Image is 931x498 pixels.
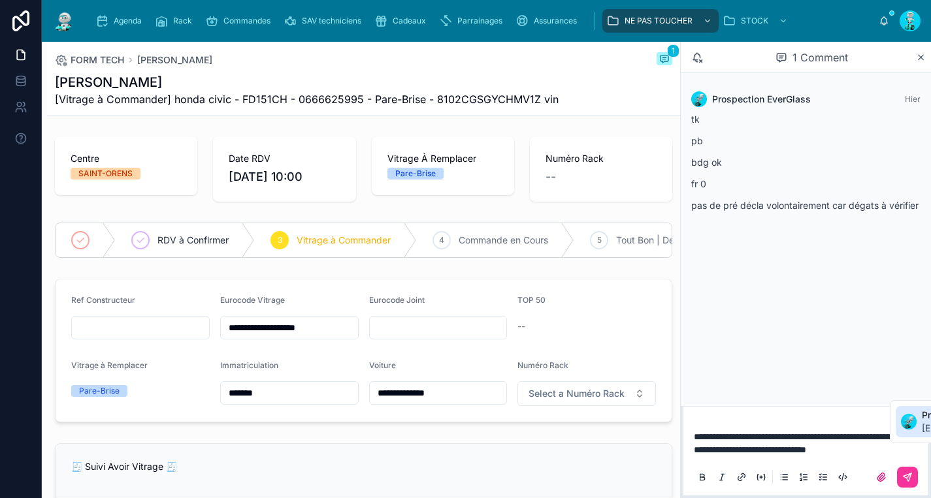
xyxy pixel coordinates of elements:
[719,9,794,33] a: STOCK
[201,9,280,33] a: Commandes
[657,52,672,68] button: 1
[55,73,559,91] h1: [PERSON_NAME]
[602,9,719,33] a: NE PAS TOUCHER
[393,16,426,26] span: Cadeaux
[55,54,124,67] a: FORM TECH
[52,10,76,31] img: App logo
[517,295,546,305] span: TOP 50
[792,50,848,65] span: 1 Comment
[137,54,212,67] a: [PERSON_NAME]
[71,459,656,473] p: 🧾 Suivi Avoir Vitrage 🧾
[517,381,656,406] button: Select Button
[439,235,444,245] span: 4
[78,168,133,179] div: SAINT-ORENS
[71,54,124,67] span: FORM TECH
[546,152,657,165] span: Numéro Rack
[114,16,142,26] span: Agenda
[278,235,282,245] span: 3
[151,9,201,33] a: Rack
[173,16,192,26] span: Rack
[616,234,791,247] span: Tout Bon | Décla à [GEOGRAPHIC_DATA]
[220,360,278,370] span: Immatriculation
[395,168,436,179] div: Pare-Brise
[387,152,498,165] span: Vitrage À Remplacer
[712,93,811,106] span: Prospection EverGlass
[691,198,921,212] p: pas de pré décla volontairement car dégats à vérifier
[691,134,921,148] p: pb
[302,16,361,26] span: SAV techniciens
[91,9,151,33] a: Agenda
[597,235,602,245] span: 5
[220,295,285,305] span: Eurocode Vitrage
[905,94,921,104] span: Hier
[534,16,577,26] span: Assurances
[529,387,625,400] span: Select a Numéro Rack
[741,16,768,26] span: STOCK
[625,16,693,26] span: NE PAS TOUCHER
[223,16,270,26] span: Commandes
[691,112,921,126] p: tk
[86,7,879,35] div: scrollable content
[517,320,525,333] span: --
[71,295,135,305] span: Ref Constructeur
[280,9,370,33] a: SAV techniciens
[229,168,340,186] span: [DATE] 10:00
[691,155,921,169] p: bdg ok
[71,360,148,370] span: Vitrage à Remplacer
[546,168,556,186] span: --
[369,360,396,370] span: Voiture
[297,234,391,247] span: Vitrage à Commander
[691,177,921,191] p: fr 0
[457,16,502,26] span: Parrainages
[71,152,182,165] span: Centre
[55,91,559,107] span: [Vitrage à Commander] honda civic - FD151CH - 0666625995 - Pare-Brise - 8102CGSGYCHMV1Z vin
[370,9,435,33] a: Cadeaux
[369,295,425,305] span: Eurocode Joint
[517,360,568,370] span: Numéro Rack
[667,44,679,57] span: 1
[512,9,586,33] a: Assurances
[459,234,548,247] span: Commande en Cours
[157,234,229,247] span: RDV à Confirmer
[79,385,120,397] div: Pare-Brise
[229,152,340,165] span: Date RDV
[435,9,512,33] a: Parrainages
